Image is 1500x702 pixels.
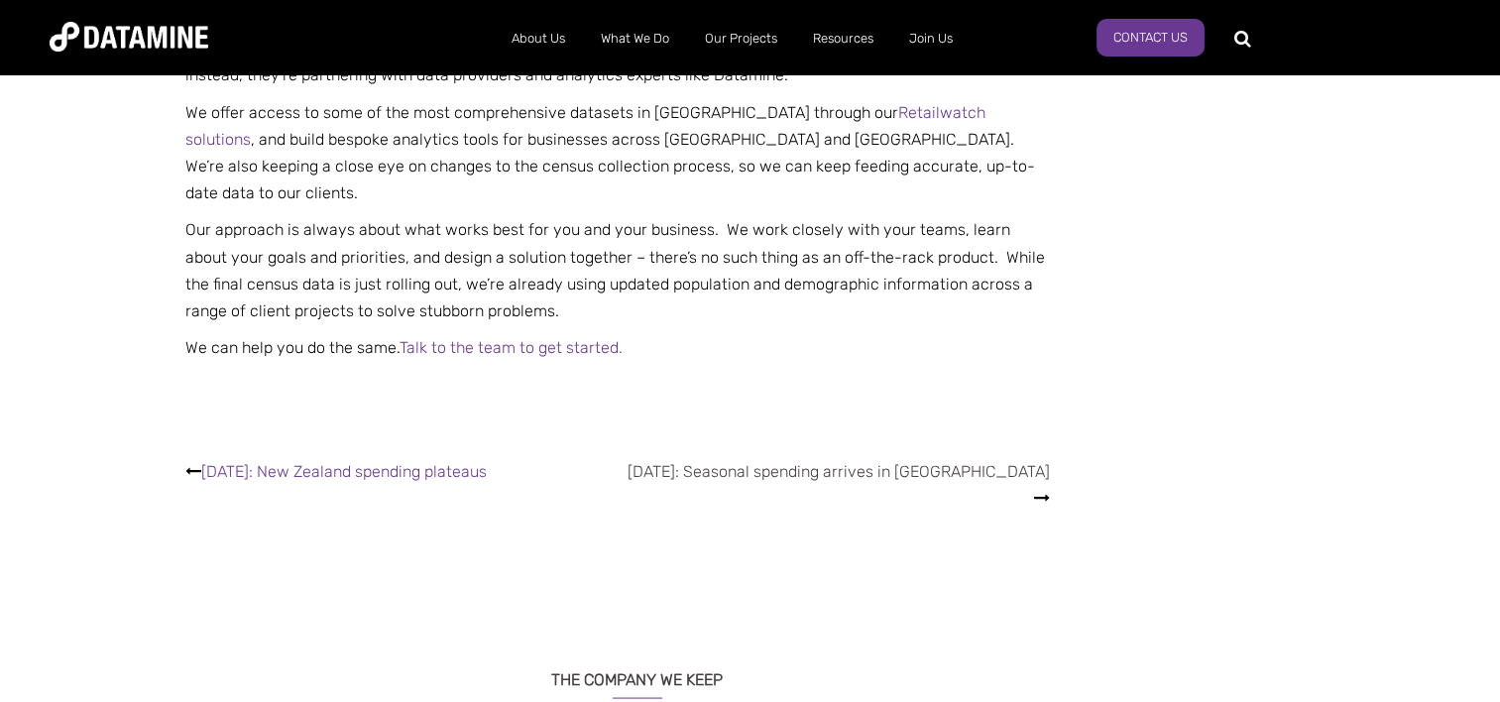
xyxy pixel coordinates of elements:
span: Our approach is always about what works best for you and your business. We work closely with your... [185,219,1045,319]
a: Contact Us [1096,19,1205,57]
a: [DATE]: New Zealand spending plateaus [201,461,487,480]
a: Talk to the team to get started. [400,337,623,356]
p: We can help you do the same. [185,333,1050,360]
h3: THE COMPANY WE KEEP [185,644,1090,698]
a: What We Do [583,13,687,64]
a: About Us [494,13,583,64]
a: Join Us [891,13,971,64]
a: Retailwatch solutions [185,102,985,148]
img: Datamine [50,22,208,52]
a: Resources [795,13,891,64]
span: But how do you turn a waterfall of data into a stream of useful insights? Most businesses aren’t ... [185,38,990,83]
span: We offer access to some of the most comprehensive datasets in [GEOGRAPHIC_DATA] through our , and... [185,102,1035,202]
a: Our Projects [687,13,795,64]
a: [DATE]: Seasonal spending arrives in [GEOGRAPHIC_DATA] [628,461,1050,480]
